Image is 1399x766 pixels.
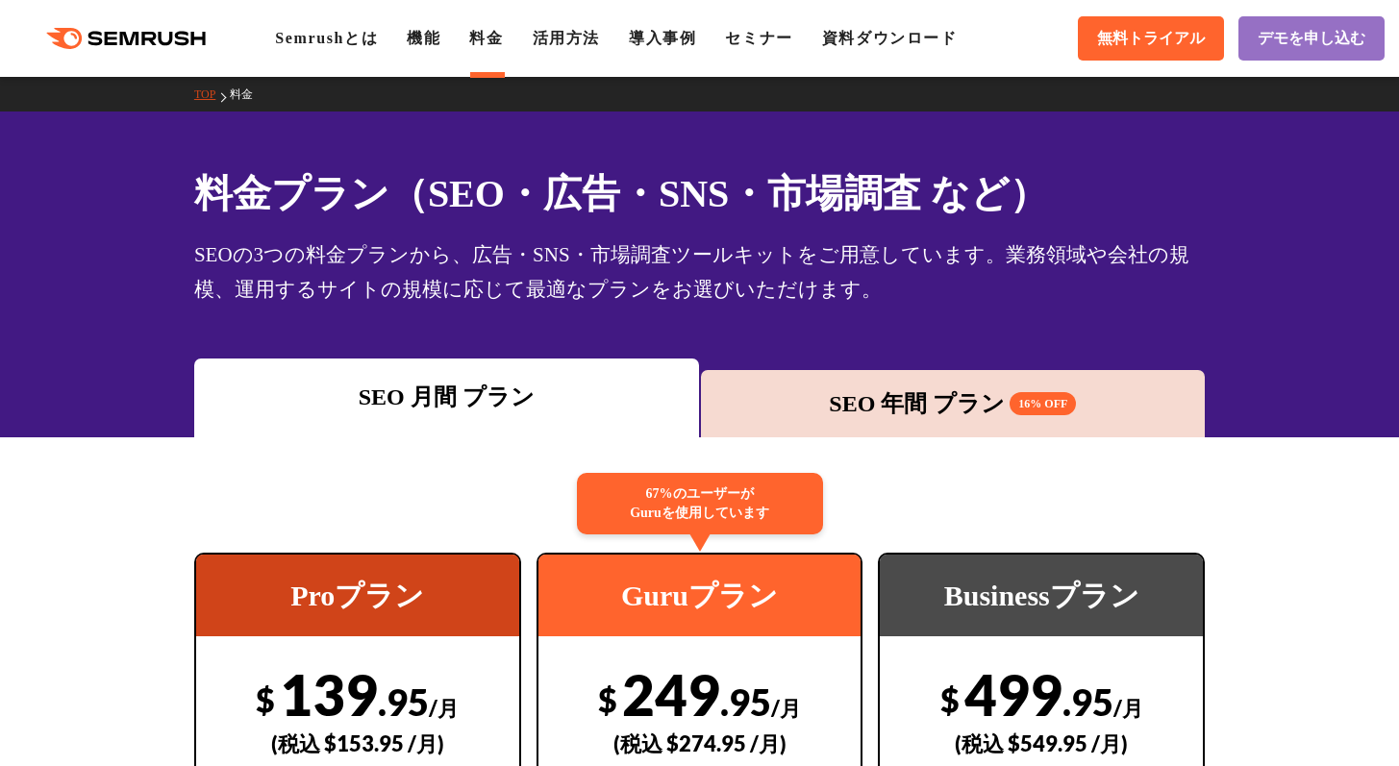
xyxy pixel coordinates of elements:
[196,555,519,636] div: Proプラン
[1238,16,1385,61] a: デモを申し込む
[194,237,1205,307] div: SEOの3つの料金プランから、広告・SNS・市場調査ツールキットをご用意しています。業務領域や会社の規模、運用するサイトの規模に応じて最適なプランをお選びいただけます。
[771,695,801,721] span: /月
[256,680,275,719] span: $
[204,380,689,414] div: SEO 月間 プラン
[533,30,600,46] a: 活用方法
[720,680,771,724] span: .95
[469,30,503,46] a: 料金
[194,87,230,101] a: TOP
[230,87,267,101] a: 料金
[598,680,617,719] span: $
[1010,392,1076,415] span: 16% OFF
[725,30,792,46] a: セミナー
[577,473,823,534] div: 67%のユーザーが Guruを使用しています
[1078,16,1224,61] a: 無料トライアル
[880,555,1203,636] div: Businessプラン
[940,680,960,719] span: $
[1113,695,1143,721] span: /月
[822,30,958,46] a: 資料ダウンロード
[407,30,440,46] a: 機能
[378,680,429,724] span: .95
[1097,29,1205,49] span: 無料トライアル
[194,165,1205,222] h1: 料金プラン（SEO・広告・SNS・市場調査 など）
[629,30,696,46] a: 導入事例
[275,30,378,46] a: Semrushとは
[1258,29,1365,49] span: デモを申し込む
[1062,680,1113,724] span: .95
[429,695,459,721] span: /月
[538,555,862,636] div: Guruプラン
[711,386,1196,421] div: SEO 年間 プラン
